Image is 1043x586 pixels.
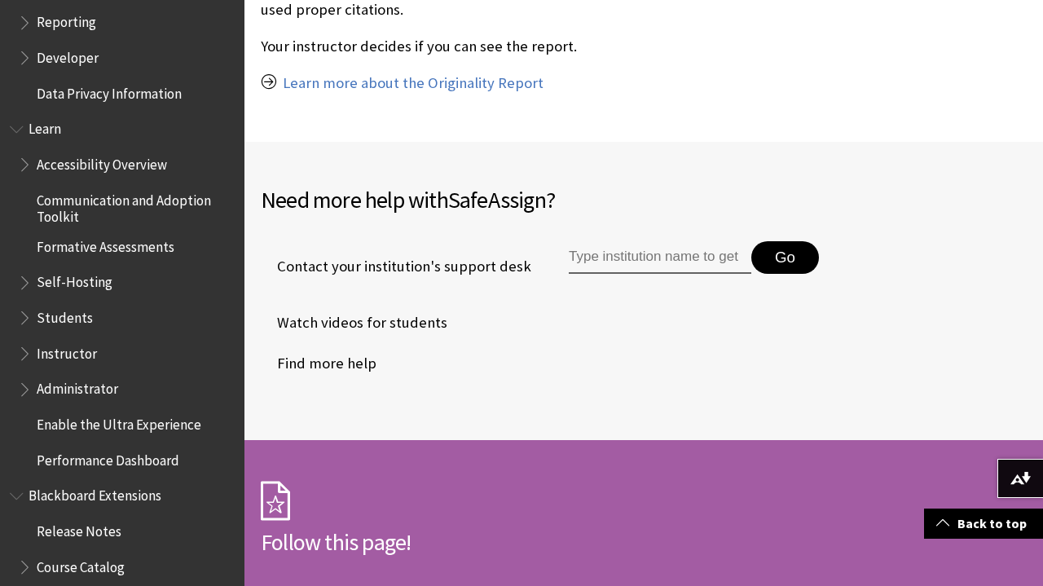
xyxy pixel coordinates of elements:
[261,256,531,277] span: Contact your institution's support desk
[569,241,751,274] input: Type institution name to get support
[37,376,118,398] span: Administrator
[37,553,125,575] span: Course Catalog
[448,185,546,214] span: SafeAssign
[37,9,96,31] span: Reporting
[37,187,233,225] span: Communication and Adoption Toolkit
[261,351,376,376] a: Find more help
[37,411,201,433] span: Enable the Ultra Experience
[37,80,182,102] span: Data Privacy Information
[924,509,1043,539] a: Back to top
[261,36,786,57] p: Your instructor decides if you can see the report.
[261,311,447,335] a: Watch videos for students
[37,340,97,362] span: Instructor
[37,518,121,540] span: Release Notes
[37,44,99,66] span: Developer
[37,269,112,291] span: Self-Hosting
[751,241,819,274] button: Go
[261,183,1027,217] h2: Need more help with ?
[261,481,290,522] img: Subscription Icon
[37,304,93,326] span: Students
[29,482,161,504] span: Blackboard Extensions
[283,73,544,93] a: Learn more about the Originality Report
[29,116,61,138] span: Learn
[10,116,235,474] nav: Book outline for Blackboard Learn Help
[37,233,174,255] span: Formative Assessments
[261,525,750,559] h2: Follow this page!
[37,151,167,173] span: Accessibility Overview
[37,447,179,469] span: Performance Dashboard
